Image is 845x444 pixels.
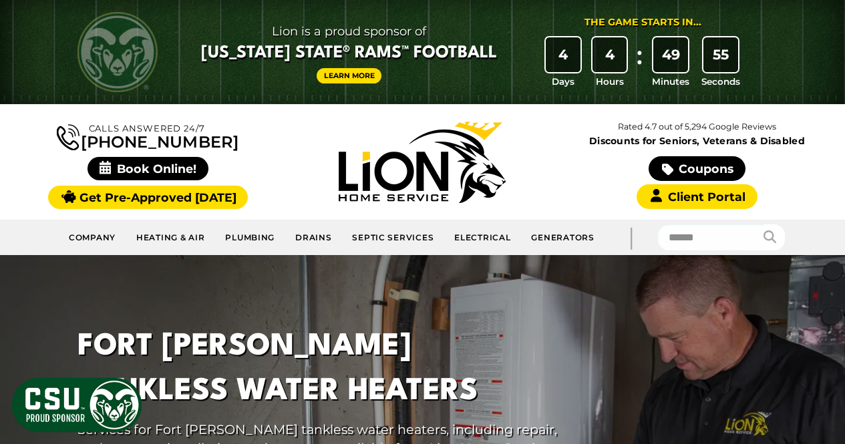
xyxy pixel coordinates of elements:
a: Company [59,225,126,250]
img: Lion Home Service [339,122,506,203]
a: Septic Services [342,225,444,250]
a: Generators [521,225,604,250]
p: Rated 4.7 out of 5,294 Google Reviews [560,120,834,134]
a: [PHONE_NUMBER] [57,122,238,150]
span: Days [552,75,574,88]
a: Heating & Air [126,225,215,250]
span: [US_STATE] State® Rams™ Football [201,42,497,65]
span: Seconds [701,75,740,88]
span: Minutes [652,75,689,88]
div: : [633,37,646,89]
div: 49 [653,37,688,72]
div: 4 [593,37,627,72]
a: Electrical [444,225,521,250]
img: CSU Sponsor Badge [10,376,144,434]
span: Book Online! [88,157,208,180]
a: Client Portal [637,184,757,209]
a: Drains [285,225,342,250]
span: Discounts for Seniors, Veterans & Disabled [562,136,832,146]
h1: Fort [PERSON_NAME] Tankless Water Heaters [77,324,564,414]
a: Get Pre-Approved [DATE] [48,186,248,209]
a: Coupons [649,156,745,181]
a: Learn More [317,68,382,83]
div: | [605,220,658,255]
span: Hours [596,75,624,88]
div: 4 [546,37,580,72]
img: CSU Rams logo [77,12,158,92]
a: Plumbing [215,225,285,250]
div: 55 [703,37,738,72]
span: Lion is a proud sponsor of [201,21,497,42]
div: The Game Starts in... [584,15,701,30]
